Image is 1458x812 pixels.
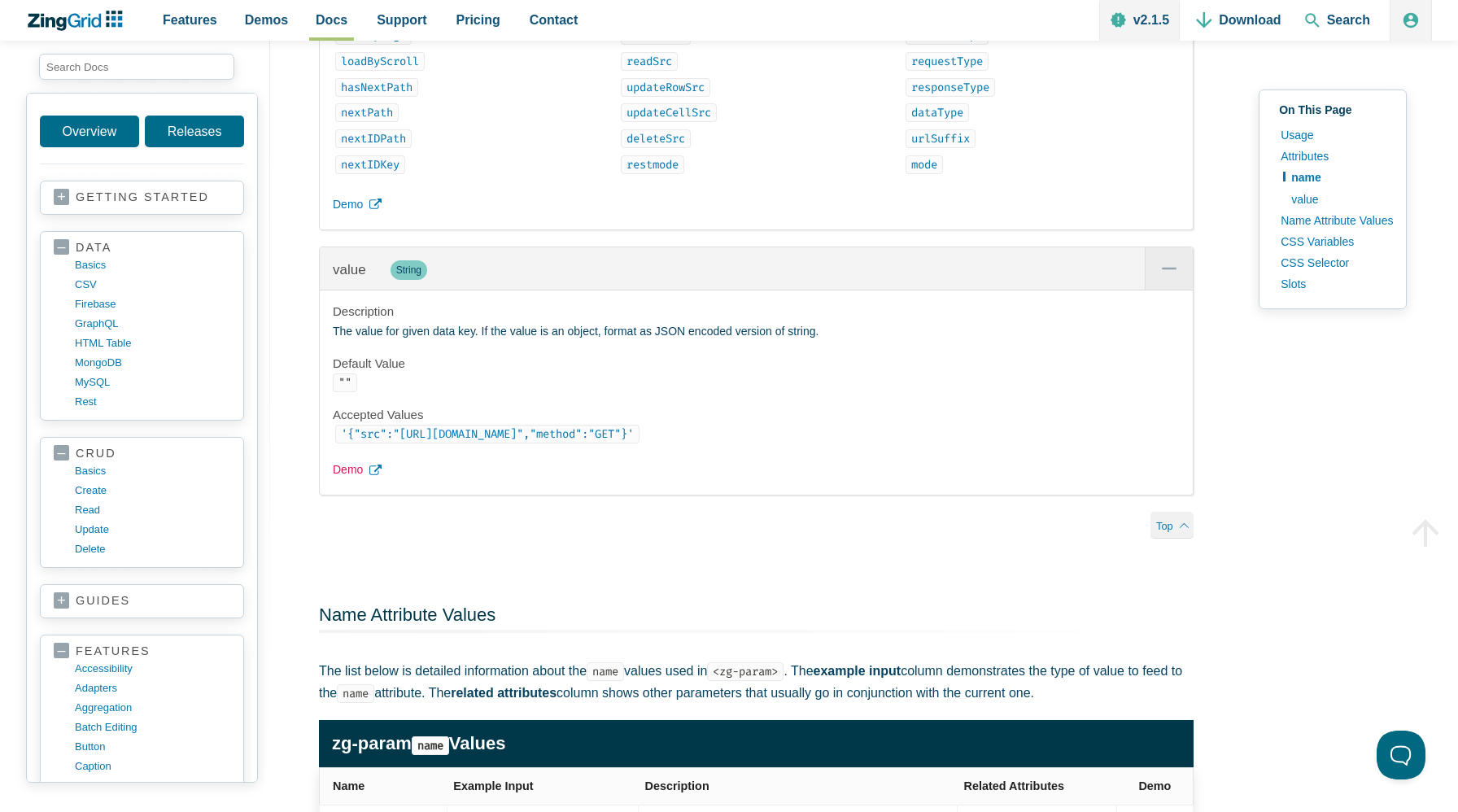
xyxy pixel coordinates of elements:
[814,664,901,678] strong: example input
[335,155,405,174] code: nextIDKey
[1272,252,1393,273] a: CSS Selector
[906,129,976,148] code: urlSuffix
[906,78,995,97] code: responseType
[456,9,500,31] span: Pricing
[75,776,230,796] a: column headers
[621,55,678,68] a: readSrc
[335,129,412,148] code: nextIDPath
[75,353,230,373] a: MongoDB
[75,481,230,500] a: create
[316,9,347,31] span: Docs
[621,26,691,45] code: createSrc
[906,81,995,94] a: responseType
[333,373,357,392] code: ""
[707,662,784,681] code: <zg-param>
[1377,731,1425,779] iframe: Toggle Customer Support
[335,103,399,122] code: nextPath
[1272,210,1393,231] a: Name Attribute Values
[906,26,989,45] code: cdataEscape
[1272,273,1393,295] a: Slots
[75,737,230,757] a: button
[1272,124,1393,146] a: Usage
[163,9,217,31] span: Features
[320,767,447,805] th: Name
[54,593,230,609] a: guides
[530,9,578,31] span: Contact
[319,720,1194,766] caption: zg-param Values
[319,660,1194,704] p: The list below is detailed information about the values used in . The column demonstrates the typ...
[906,132,976,145] a: urlSuffix
[621,28,691,41] a: createSrc
[391,260,427,280] span: String
[75,314,230,334] a: GraphQL
[75,679,230,698] a: adapters
[54,240,230,255] a: data
[333,303,1180,320] h4: Description
[335,52,425,71] code: loadByScroll
[333,195,1180,215] a: Demo
[335,78,418,97] code: hasNextPath
[319,605,495,625] span: Name Attribute Values
[333,407,1180,423] h4: Accepted Values
[335,55,425,68] a: loadByScroll
[621,52,678,71] code: readSrc
[75,373,230,392] a: MySQL
[39,54,234,80] input: search input
[621,155,684,174] code: restmode
[335,26,412,45] code: loadByPage
[75,698,230,718] a: aggregation
[621,106,717,119] a: updateCellSrc
[333,195,363,215] span: Demo
[377,9,426,31] span: Support
[333,356,1180,372] h4: Default Value
[639,767,958,805] th: Description
[335,427,640,440] a: '{"src":"[URL][DOMAIN_NAME]","method":"GET"}'
[1272,231,1393,252] a: CSS Variables
[335,132,412,145] a: nextIDPath
[75,520,230,539] a: update
[75,500,230,520] a: read
[587,662,624,681] code: name
[75,392,230,412] a: rest
[1283,167,1393,188] a: name
[40,116,139,147] a: Overview
[54,644,230,659] a: features
[906,106,969,119] a: dataType
[451,686,557,700] strong: related attributes
[621,129,691,148] code: deleteSrc
[75,275,230,295] a: CSV
[906,52,989,71] code: requestType
[333,461,363,480] span: Demo
[333,461,1180,480] a: Demo
[906,55,989,68] a: requestType
[906,28,989,41] a: cdataEscape
[447,767,638,805] th: Example Input
[333,262,366,277] a: value
[75,334,230,353] a: HTML table
[621,78,710,97] code: updateRowSrc
[75,718,230,737] a: batch editing
[75,255,230,275] a: basics
[75,461,230,481] a: basics
[75,295,230,314] a: firebase
[621,103,717,122] code: updateCellSrc
[245,9,288,31] span: Demos
[1272,146,1393,167] a: Attributes
[412,736,449,755] code: name
[906,155,943,174] code: mode
[145,116,244,147] a: Releases
[1117,767,1194,805] th: Demo
[337,684,374,703] code: name
[335,28,412,41] a: loadByPage
[335,81,418,94] a: hasNextPath
[75,659,230,679] a: accessibility
[906,103,969,122] code: dataType
[335,425,640,443] code: '{"src":"[URL][DOMAIN_NAME]","method":"GET"}'
[621,158,684,171] a: restmode
[75,757,230,776] a: caption
[621,132,691,145] a: deleteSrc
[621,81,710,94] a: updateRowSrc
[54,190,230,206] a: getting started
[335,106,399,119] a: nextPath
